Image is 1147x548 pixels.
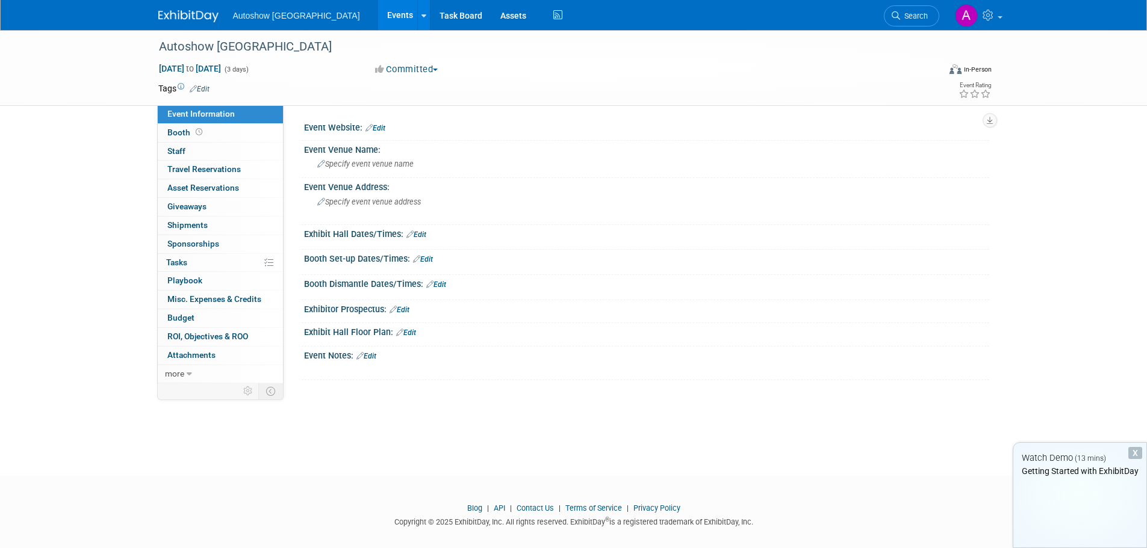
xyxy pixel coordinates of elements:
a: Terms of Service [565,503,622,513]
a: Edit [356,352,376,360]
a: Event Information [158,105,283,123]
span: Autoshow [GEOGRAPHIC_DATA] [233,11,360,20]
a: Asset Reservations [158,179,283,197]
a: Attachments [158,346,283,365]
a: Sponsorships [158,235,283,253]
div: Event Website: [304,119,989,134]
span: (13 mins) [1075,454,1106,463]
div: In-Person [963,65,992,74]
a: Search [884,5,939,26]
span: | [507,503,515,513]
span: more [165,369,184,378]
span: Playbook [167,276,202,285]
a: Budget [158,309,283,327]
div: Event Notes: [304,346,989,362]
div: Event Venue Name: [304,141,989,156]
a: Giveaways [158,198,283,216]
span: Attachments [167,350,216,360]
a: Edit [190,85,210,93]
div: Exhibit Hall Dates/Times: [304,225,989,241]
a: Shipments [158,217,283,235]
div: Exhibitor Prospectus: [304,300,989,316]
a: Booth [158,124,283,142]
span: Booth [167,128,205,137]
button: Committed [371,63,443,76]
a: Edit [365,124,385,132]
a: more [158,365,283,383]
a: Edit [426,280,446,289]
a: Edit [406,230,426,239]
div: Watch Demo [1013,452,1146,464]
span: Budget [167,313,194,322]
div: Autoshow [GEOGRAPHIC_DATA] [155,36,921,58]
span: | [484,503,492,513]
span: Misc. Expenses & Credits [167,294,261,304]
a: Playbook [158,272,283,290]
div: Booth Set-up Dates/Times: [304,250,989,265]
a: ROI, Objectives & ROO [158,328,283,346]
span: | [624,503,632,513]
span: Event Information [167,109,235,119]
span: Specify event venue address [317,197,421,206]
span: | [556,503,564,513]
span: ROI, Objectives & ROO [167,331,248,341]
a: Privacy Policy [633,503,680,513]
div: Booth Dismantle Dates/Times: [304,275,989,291]
div: Event Venue Address: [304,178,989,193]
span: (3 days) [223,66,249,73]
a: Edit [413,255,433,263]
a: Tasks [158,254,283,272]
img: Alfredo Ostos [955,4,978,27]
a: Misc. Expenses & Credits [158,291,283,309]
td: Personalize Event Tab Strip [238,383,259,399]
span: to [184,64,196,73]
span: Travel Reservations [167,164,241,174]
sup: ® [605,516,609,523]
span: Booth not reserved yet [193,128,205,137]
div: Exhibit Hall Floor Plan: [304,323,989,339]
a: Contact Us [517,503,554,513]
div: Dismiss [1128,447,1142,459]
a: Travel Reservations [158,161,283,179]
a: Blog [467,503,482,513]
td: Toggle Event Tabs [258,383,283,399]
span: [DATE] [DATE] [158,63,222,74]
span: Shipments [167,220,208,230]
img: ExhibitDay [158,10,219,22]
span: Giveaways [167,202,207,211]
span: Tasks [166,257,187,267]
div: Event Rating [959,82,991,88]
span: Specify event venue name [317,159,414,168]
div: Getting Started with ExhibitDay [1013,465,1146,477]
div: Event Format [868,63,992,81]
span: Asset Reservations [167,183,239,192]
a: Staff [158,143,283,161]
span: Staff [167,146,185,156]
a: Edit [390,306,409,314]
span: Sponsorships [167,239,219,248]
a: API [494,503,505,513]
span: Search [900,11,928,20]
td: Tags [158,82,210,94]
a: Edit [396,328,416,337]
img: Format-Inperson.png [950,64,962,74]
